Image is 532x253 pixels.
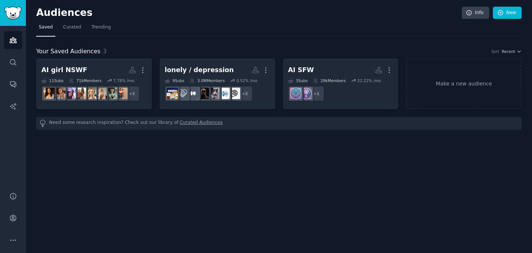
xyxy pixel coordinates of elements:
div: + 3 [124,86,140,101]
div: AI SFW [288,65,314,75]
div: 22.22 % /mo [357,78,381,83]
img: AI_GirlsH [116,88,127,99]
span: Saved [39,24,53,31]
div: Need some research inspiration? Check out our library of [36,117,522,130]
a: Trending [89,21,113,37]
span: Trending [92,24,111,31]
a: lonely / depression9Subs3.0MMembers0.52% /mo+2lonely_adviceLonelyTogetherlonelywomenDestroyLonely... [160,58,275,109]
div: lonely / depression [165,65,234,75]
img: AiSchoolGirl [106,88,117,99]
img: MyGirlfriendIsAI [300,88,312,99]
img: lonely_advice [229,88,240,99]
a: New [493,7,522,19]
img: StunningAIGirls [75,88,86,99]
div: 11 Sub s [41,78,64,83]
h2: Audiences [36,7,462,19]
img: AIFantasyGirl [64,88,76,99]
a: Curated [61,21,84,37]
img: Needafriend [177,88,188,99]
div: 9 Sub s [165,78,184,83]
img: GummySearch logo [4,7,21,20]
a: Info [462,7,489,19]
div: + 2 [237,86,253,101]
img: aigirlvideos [95,88,107,99]
div: 29k Members [313,78,346,83]
div: + 1 [309,86,324,101]
a: AI SFW3Subs29kMembers22.22% /mo+1MyGirlfriendIsAIMyBoyfriendIsAI [283,58,399,109]
img: AIFantasyGirls [85,88,96,99]
img: lonely [187,88,199,99]
img: AiGirlsSexyArt [44,88,55,99]
a: Make a new audience [406,58,522,109]
span: Curated [63,24,81,31]
div: 3.0M Members [190,78,225,83]
img: MakeNewFriendsHere [167,88,178,99]
img: AI_NSFW_Babes [54,88,65,99]
img: LonelyTogether [218,88,230,99]
div: 7.78 % /mo [113,78,134,83]
div: 3 Sub s [288,78,308,83]
span: Recent [502,49,515,54]
button: Recent [502,49,522,54]
div: AI girl NSWF [41,65,87,75]
div: 71k Members [69,78,102,83]
img: DestroyLonely [198,88,209,99]
div: 0.52 % /mo [236,78,258,83]
a: AI girl NSWF11Subs71kMembers7.78% /mo+3AI_GirlsHAiSchoolGirlaigirlvideosAIFantasyGirlsStunningAIG... [36,58,152,109]
div: Sort [491,49,499,54]
img: lonelywomen [208,88,219,99]
span: 3 [103,48,107,55]
span: Your Saved Audiences [36,47,100,56]
a: Saved [36,21,55,37]
a: Curated Audiences [180,119,223,127]
img: MyBoyfriendIsAI [290,88,301,99]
